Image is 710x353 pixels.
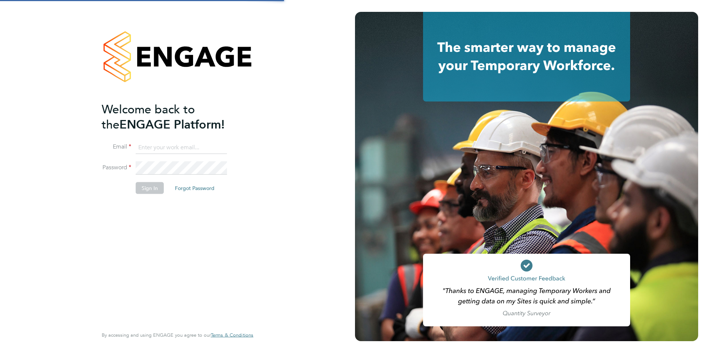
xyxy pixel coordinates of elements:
label: Email [102,143,131,151]
input: Enter your work email... [136,141,227,154]
button: Sign In [136,182,164,194]
span: Terms & Conditions [211,332,253,338]
a: Terms & Conditions [211,332,253,338]
span: By accessing and using ENGAGE you agree to our [102,332,253,338]
button: Forgot Password [169,182,220,194]
label: Password [102,164,131,171]
span: Welcome back to the [102,102,195,131]
h2: ENGAGE Platform! [102,101,246,132]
